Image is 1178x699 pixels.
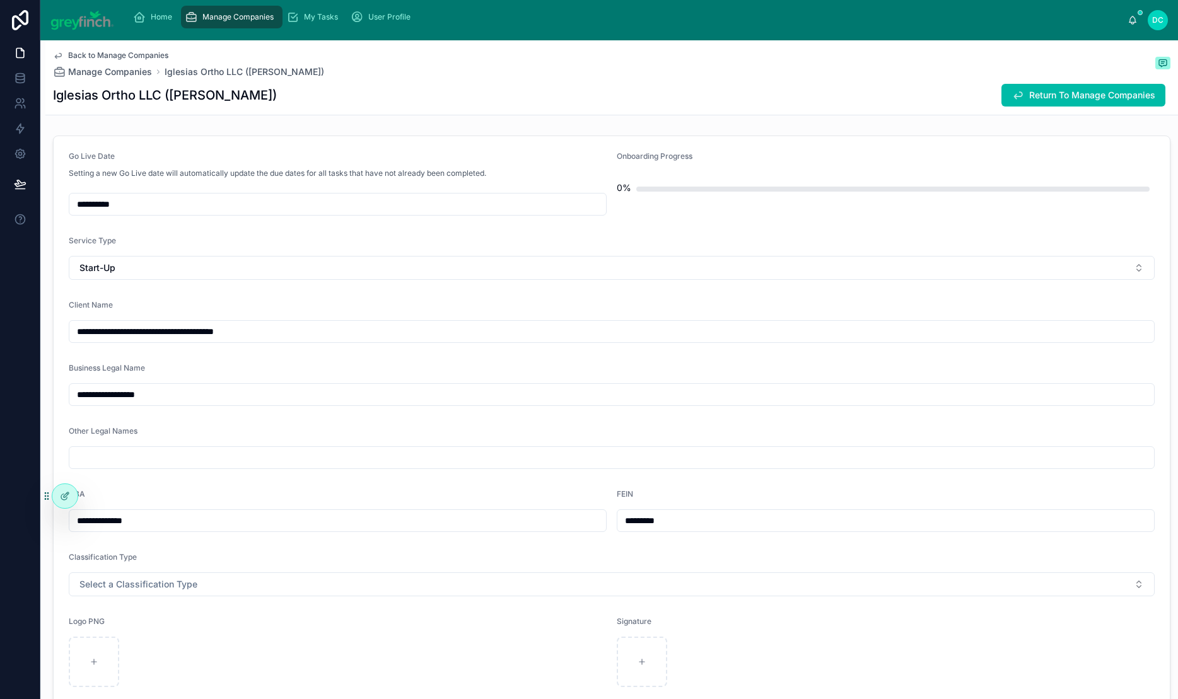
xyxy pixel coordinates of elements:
a: Iglesias Ortho LLC ([PERSON_NAME]) [165,66,324,78]
span: Home [151,12,172,22]
span: Return To Manage Companies [1029,89,1155,101]
span: Onboarding Progress [617,151,692,161]
span: Manage Companies [68,66,152,78]
a: Manage Companies [53,66,152,78]
span: Back to Manage Companies [68,50,168,61]
a: Manage Companies [181,6,283,28]
span: Manage Companies [202,12,274,22]
img: App logo [50,10,114,30]
span: Service Type [69,236,116,245]
h1: Iglesias Ortho LLC ([PERSON_NAME]) [53,86,277,104]
a: User Profile [347,6,419,28]
span: Classification Type [69,552,137,562]
button: Select Button [69,572,1155,596]
div: 0% [617,175,631,200]
div: scrollable content [124,3,1128,31]
span: Other Legal Names [69,426,137,436]
a: Home [129,6,181,28]
button: Return To Manage Companies [1001,84,1165,107]
span: DC [1152,15,1163,25]
span: User Profile [368,12,411,22]
span: Business Legal Name [69,363,145,373]
a: My Tasks [283,6,347,28]
span: Go Live Date [69,151,115,161]
span: Logo PNG [69,616,105,626]
span: Start-Up [79,262,115,274]
p: Setting a new Go Live date will automatically update the due dates for all tasks that have not al... [69,168,486,179]
span: Select a Classification Type [79,578,197,591]
span: My Tasks [304,12,338,22]
a: Back to Manage Companies [53,50,168,61]
span: Client Name [69,300,113,309]
button: Select Button [69,256,1155,280]
span: Signature [617,616,651,626]
span: FEIN [617,489,633,499]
